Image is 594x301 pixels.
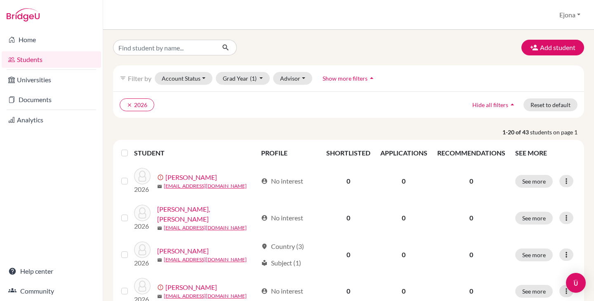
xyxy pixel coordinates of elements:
p: 2026 [134,221,151,231]
a: [EMAIL_ADDRESS][DOMAIN_NAME] [164,182,247,190]
td: 0 [375,163,432,199]
p: 2026 [134,258,151,268]
div: No interest [261,286,303,296]
button: See more [515,212,553,225]
button: See more [515,285,553,298]
div: No interest [261,213,303,223]
div: Open Intercom Messenger [566,273,586,293]
p: 0 [437,250,505,260]
button: Add student [521,40,584,55]
a: Home [2,31,101,48]
span: Show more filters [323,75,368,82]
a: [PERSON_NAME] [165,282,217,292]
a: Students [2,51,101,68]
a: Community [2,283,101,299]
strong: 1-20 of 43 [502,128,530,136]
a: [EMAIL_ADDRESS][DOMAIN_NAME] [164,292,247,300]
th: SHORTLISTED [321,143,375,163]
a: Documents [2,91,101,108]
i: arrow_drop_up [368,74,376,82]
td: 0 [321,163,375,199]
button: Grad Year(1) [216,72,270,85]
i: clear [127,102,132,108]
span: Hide all filters [472,101,508,108]
td: 0 [321,236,375,273]
input: Find student by name... [113,40,215,55]
span: account_circle [261,178,268,184]
a: Help center [2,263,101,279]
th: APPLICATIONS [375,143,432,163]
p: 2026 [134,184,151,194]
button: Advisor [273,72,312,85]
span: error_outline [157,284,165,291]
button: Hide all filtersarrow_drop_up [465,98,523,111]
img: Chan, Chi Yan [134,205,151,221]
a: Analytics [2,112,101,128]
a: [PERSON_NAME] [165,172,217,182]
span: mail [157,226,162,231]
button: See more [515,248,553,261]
button: Ejona [556,7,584,23]
span: error_outline [157,174,165,181]
th: STUDENT [134,143,256,163]
td: 0 [375,199,432,236]
a: [PERSON_NAME] [157,246,209,256]
i: arrow_drop_up [508,100,516,109]
th: PROFILE [256,143,321,163]
a: [EMAIL_ADDRESS][DOMAIN_NAME] [164,224,247,232]
a: [PERSON_NAME], [PERSON_NAME] [157,204,257,224]
span: students on page 1 [530,128,584,136]
div: No interest [261,176,303,186]
p: 0 [437,213,505,223]
th: RECOMMENDATIONS [432,143,510,163]
button: See more [515,175,553,188]
th: SEE MORE [510,143,581,163]
div: Subject (1) [261,258,301,268]
img: Chan, Gordon [134,241,151,258]
span: account_circle [261,288,268,294]
button: Show more filtersarrow_drop_up [316,72,383,85]
p: 0 [437,176,505,186]
i: filter_list [120,75,126,81]
div: Country (3) [261,241,304,251]
span: Filter by [128,74,151,82]
span: local_library [261,260,268,266]
span: (1) [250,75,257,82]
span: location_on [261,243,268,250]
button: clear2026 [120,98,154,111]
button: Reset to default [523,98,577,111]
span: mail [157,184,162,189]
a: [EMAIL_ADDRESS][DOMAIN_NAME] [164,256,247,263]
img: Bridge-U [7,8,40,21]
button: Account Status [155,72,212,85]
td: 0 [321,199,375,236]
span: mail [157,294,162,299]
p: 0 [437,286,505,296]
span: mail [157,258,162,263]
img: Chan, Hannah [134,278,151,294]
td: 0 [375,236,432,273]
img: Beevers, Jack [134,168,151,184]
a: Universities [2,72,101,88]
span: account_circle [261,215,268,221]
